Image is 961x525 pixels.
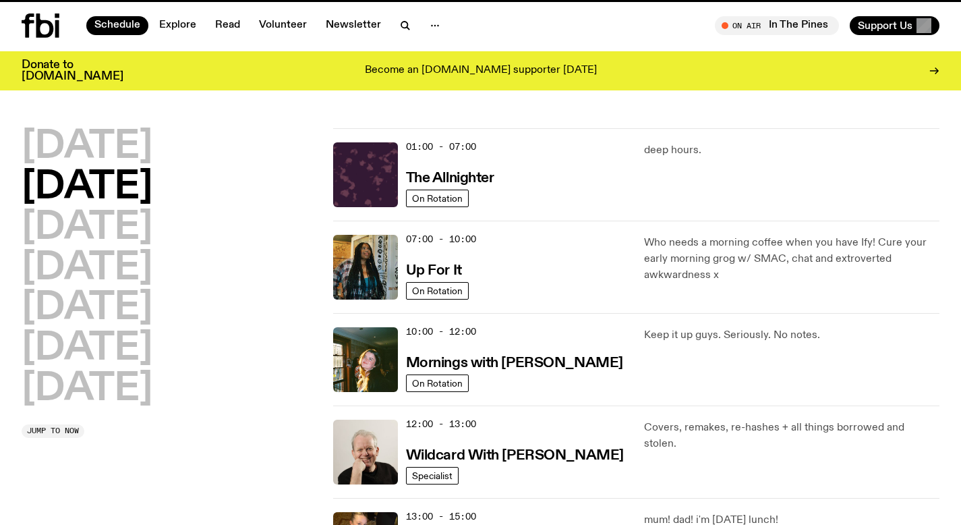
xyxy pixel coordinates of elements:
a: Up For It [406,261,462,278]
img: Ify - a Brown Skin girl with black braided twists, looking up to the side with her tongue stickin... [333,235,398,300]
a: Newsletter [318,16,389,35]
p: Covers, remakes, re-hashes + all things borrowed and stolen. [644,420,939,452]
a: Explore [151,16,204,35]
a: On Rotation [406,282,469,300]
button: [DATE] [22,370,152,408]
button: [DATE] [22,209,152,247]
span: 12:00 - 13:00 [406,418,476,431]
a: Specialist [406,467,459,485]
h3: Mornings with [PERSON_NAME] [406,356,623,370]
button: Jump to now [22,424,84,438]
button: On AirIn The Pines [715,16,839,35]
img: Stuart is smiling charmingly, wearing a black t-shirt against a stark white background. [333,420,398,485]
button: [DATE] [22,250,152,287]
a: On Rotation [406,190,469,207]
a: Wildcard With [PERSON_NAME] [406,446,624,463]
span: Support Us [858,20,912,32]
span: Specialist [412,470,453,480]
span: On Rotation [412,285,463,296]
a: The Allnighter [406,169,494,186]
p: Become an [DOMAIN_NAME] supporter [DATE] [365,65,597,77]
h3: Donate to [DOMAIN_NAME] [22,59,123,82]
a: Volunteer [251,16,315,35]
span: Jump to now [27,427,79,435]
button: [DATE] [22,169,152,206]
img: Freya smiles coyly as she poses for the image. [333,327,398,392]
a: Schedule [86,16,148,35]
button: [DATE] [22,289,152,327]
p: deep hours. [644,142,939,159]
a: On Rotation [406,375,469,392]
button: [DATE] [22,330,152,368]
span: On Rotation [412,378,463,388]
span: 13:00 - 15:00 [406,510,476,523]
h3: Wildcard With [PERSON_NAME] [406,449,624,463]
p: Keep it up guys. Seriously. No notes. [644,327,939,343]
p: Who needs a morning coffee when you have Ify! Cure your early morning grog w/ SMAC, chat and extr... [644,235,939,283]
button: Support Us [850,16,939,35]
span: 10:00 - 12:00 [406,325,476,338]
h3: The Allnighter [406,171,494,186]
span: On Rotation [412,193,463,203]
span: 01:00 - 07:00 [406,140,476,153]
a: Mornings with [PERSON_NAME] [406,354,623,370]
h3: Up For It [406,264,462,278]
a: Read [207,16,248,35]
button: [DATE] [22,128,152,166]
span: 07:00 - 10:00 [406,233,476,246]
